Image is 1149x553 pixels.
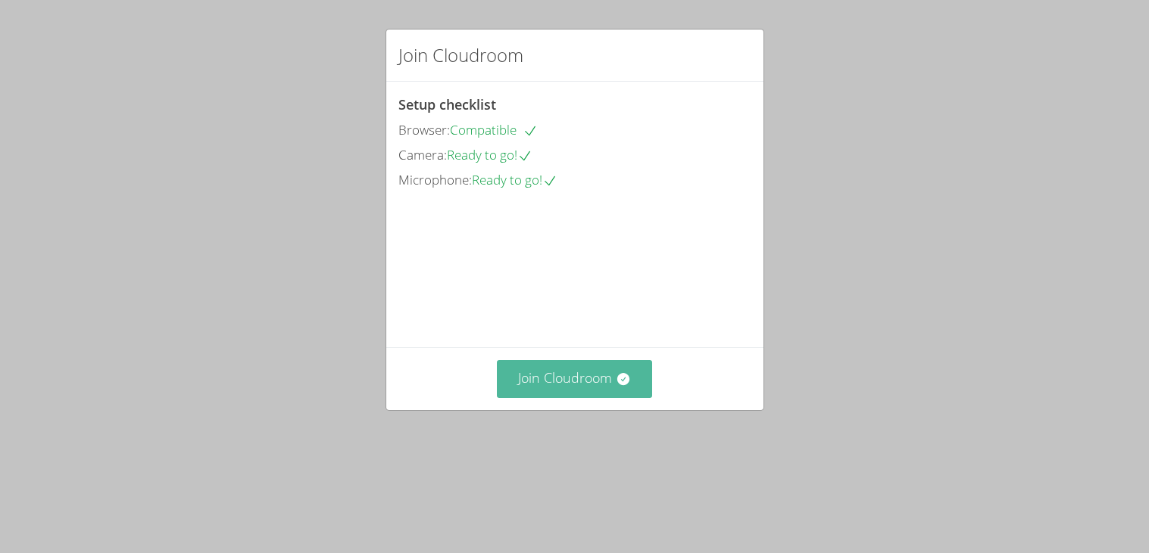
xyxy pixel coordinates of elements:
[447,146,532,163] span: Ready to go!
[497,360,652,397] button: Join Cloudroom
[450,121,538,138] span: Compatible
[398,146,447,163] span: Camera:
[472,171,557,188] span: Ready to go!
[398,121,450,138] span: Browser:
[398,171,472,188] span: Microphone:
[398,95,496,113] span: Setup checklist
[398,42,523,69] h2: Join Cloudroom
